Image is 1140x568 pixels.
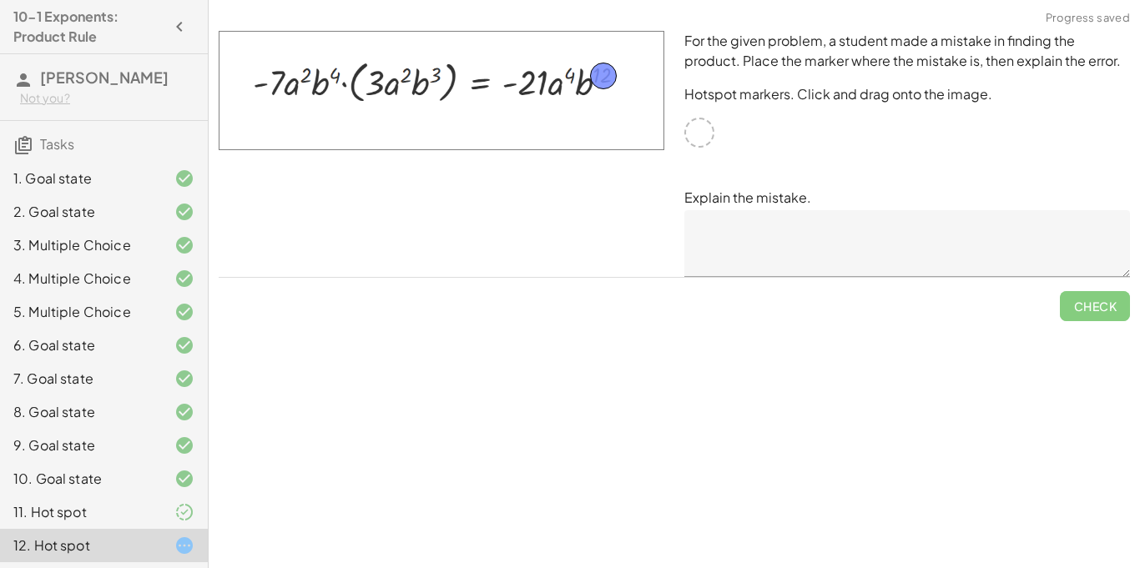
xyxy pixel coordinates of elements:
[174,269,194,289] i: Task finished and correct.
[219,31,664,150] img: 0886c92d32dd19760ffa48c2dfc6e395adaf3d3f40faf5cd72724b1e9700f50a.png
[13,435,148,455] div: 9. Goal state
[13,369,148,389] div: 7. Goal state
[174,402,194,422] i: Task finished and correct.
[174,535,194,555] i: Task started.
[13,335,148,355] div: 6. Goal state
[13,535,148,555] div: 12. Hot spot
[13,235,148,255] div: 3. Multiple Choice
[684,188,1130,208] p: Explain the mistake.
[40,68,169,87] span: [PERSON_NAME]
[1046,10,1130,27] span: Progress saved
[174,168,194,188] i: Task finished and correct.
[13,168,148,188] div: 1. Goal state
[174,369,194,389] i: Task finished and correct.
[174,302,194,322] i: Task finished and correct.
[174,502,194,522] i: Task finished and part of it marked as correct.
[174,202,194,222] i: Task finished and correct.
[40,135,74,153] span: Tasks
[174,435,194,455] i: Task finished and correct.
[13,7,164,47] h4: 10-1 Exponents: Product Rule
[174,235,194,255] i: Task finished and correct.
[174,335,194,355] i: Task finished and correct.
[20,90,194,107] div: Not you?
[13,269,148,289] div: 4. Multiple Choice
[13,202,148,222] div: 2. Goal state
[684,84,1130,104] p: Hotspot markers. Click and drag onto the image.
[684,31,1130,71] p: For the given problem, a student made a mistake in finding the product. Place the marker where th...
[13,302,148,322] div: 5. Multiple Choice
[13,402,148,422] div: 8. Goal state
[13,502,148,522] div: 11. Hot spot
[13,469,148,489] div: 10. Goal state
[174,469,194,489] i: Task finished and correct.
